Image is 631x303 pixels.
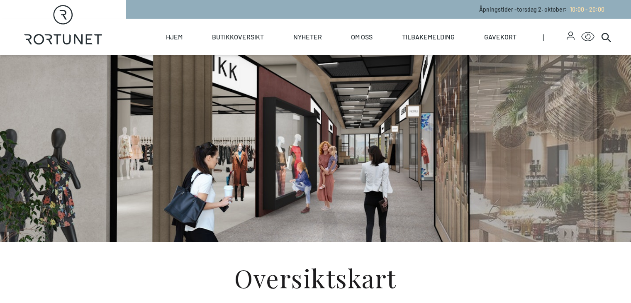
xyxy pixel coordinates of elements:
[212,19,264,55] a: Butikkoversikt
[484,19,516,55] a: Gavekort
[581,30,594,44] button: Open Accessibility Menu
[402,19,455,55] a: Tilbakemelding
[293,19,322,55] a: Nyheter
[351,19,373,55] a: Om oss
[166,19,183,55] a: Hjem
[479,5,604,14] p: Åpningstider - torsdag 2. oktober :
[567,6,604,13] a: 10:00 - 20:00
[570,6,604,13] span: 10:00 - 20:00
[50,265,581,290] h1: Oversiktskart
[543,19,567,55] span: |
